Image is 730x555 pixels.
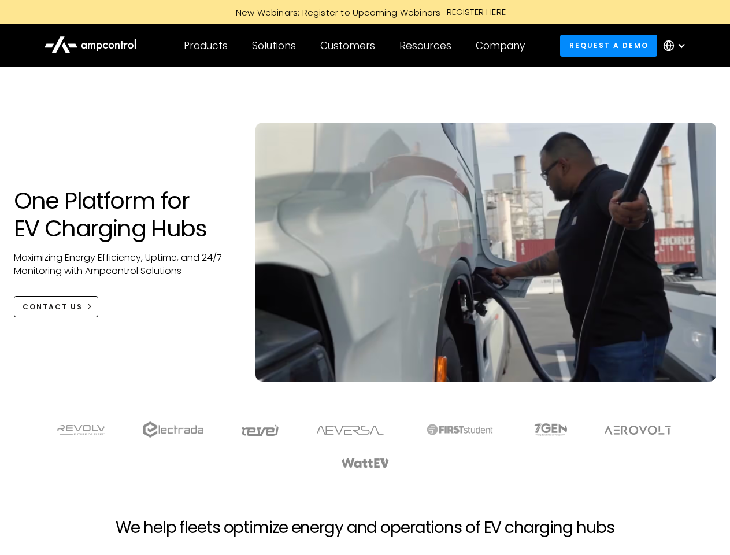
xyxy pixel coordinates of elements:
[476,39,525,52] div: Company
[224,6,447,18] div: New Webinars: Register to Upcoming Webinars
[399,39,451,52] div: Resources
[184,39,228,52] div: Products
[23,302,83,312] div: CONTACT US
[560,35,657,56] a: Request a demo
[341,458,390,468] img: WattEV logo
[320,39,375,52] div: Customers
[447,6,506,18] div: REGISTER HERE
[116,518,614,538] h2: We help fleets optimize energy and operations of EV charging hubs
[604,425,673,435] img: Aerovolt Logo
[14,296,99,317] a: CONTACT US
[252,39,296,52] div: Solutions
[14,251,233,277] p: Maximizing Energy Efficiency, Uptime, and 24/7 Monitoring with Ampcontrol Solutions
[143,421,203,438] img: electrada logo
[14,187,233,242] h1: One Platform for EV Charging Hubs
[105,6,625,18] a: New Webinars: Register to Upcoming WebinarsREGISTER HERE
